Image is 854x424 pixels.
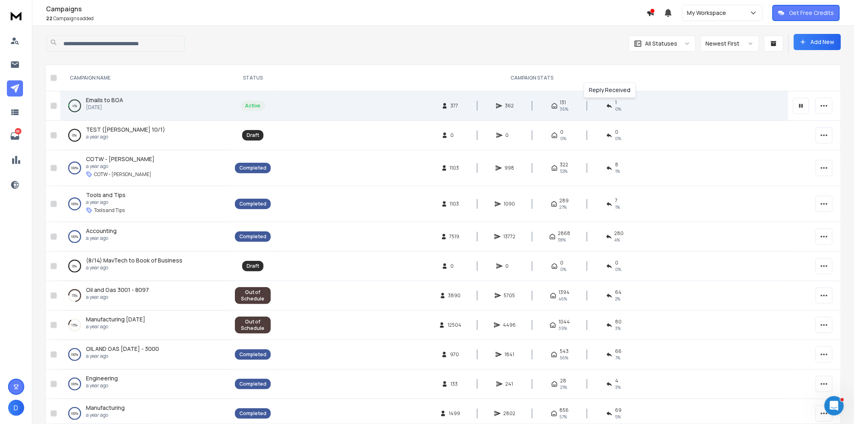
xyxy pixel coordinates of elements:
[615,260,618,266] span: 0
[615,319,622,325] span: 80
[245,103,261,109] div: Active
[560,197,569,204] span: 289
[86,382,118,389] p: a year ago
[73,131,77,139] p: 0 %
[560,168,568,174] span: 32 %
[560,407,569,414] span: 856
[239,319,266,332] div: Out of Schedule
[247,263,259,269] div: Draft
[615,135,621,142] span: 0%
[560,266,566,273] span: 0%
[450,263,458,269] span: 0
[615,168,620,174] span: 1 %
[560,129,563,135] span: 0
[560,260,563,266] span: 0
[46,4,647,14] h1: Campaigns
[72,102,77,110] p: 4 %
[559,289,570,296] span: 1394
[86,345,159,353] a: OIL AND GAS [DATE] - 3000
[86,286,149,294] a: Oil and Gas 3001 - 8097
[86,412,125,418] p: a year ago
[86,374,118,382] span: Engineering
[558,230,571,237] span: 2868
[86,323,145,330] p: a year ago
[86,155,155,163] a: COTW - [PERSON_NAME]
[505,263,513,269] span: 0
[86,404,125,412] a: Manufacturing
[71,351,78,359] p: 100 %
[86,96,123,104] a: Emails to BOA
[60,65,230,91] th: CAMPAIGN NAME
[615,384,621,390] span: 3 %
[794,34,841,50] button: Add New
[615,99,617,106] span: 1
[615,129,618,135] span: 0
[71,409,78,418] p: 100 %
[86,126,165,134] a: TEST ([PERSON_NAME] 10/1)
[86,256,182,264] a: (8/14) MavTech to Book of Business
[615,378,618,384] span: 4
[86,199,126,206] p: a year ago
[239,410,266,417] div: Completed
[560,106,569,112] span: 36 %
[60,311,230,340] td: 15%Manufacturing [DATE]a year ago
[615,355,620,361] span: 7 %
[560,135,566,142] span: 0%
[615,407,622,414] span: 69
[230,65,276,91] th: STATUS
[239,351,266,358] div: Completed
[559,296,567,302] span: 46 %
[559,325,567,332] span: 39 %
[60,281,230,311] td: 73%Oil and Gas 3001 - 8097a year ago
[772,5,840,21] button: Get Free Credits
[615,289,622,296] span: 64
[86,294,149,300] p: a year ago
[615,296,620,302] span: 2 %
[504,165,514,171] span: 998
[789,9,834,17] p: Get Free Credits
[86,191,126,199] a: Tools and Tips
[276,65,788,91] th: CAMPAIGN STATS
[560,99,566,106] span: 131
[450,103,458,109] span: 377
[60,91,230,121] td: 4%Emails to BOA[DATE]
[86,404,125,411] span: Manufacturing
[615,266,621,273] span: 0%
[86,134,165,140] p: a year ago
[503,322,516,328] span: 4496
[86,126,165,133] span: TEST ([PERSON_NAME] 10/1)
[72,321,78,329] p: 15 %
[450,233,460,240] span: 7519
[560,414,567,420] span: 57 %
[448,292,461,299] span: 3890
[86,235,117,241] p: a year ago
[60,186,230,222] td: 100%Tools and Tipsa year agoTools and Tips
[450,165,459,171] span: 1103
[825,396,844,416] iframe: Intercom live chat
[450,351,459,358] span: 970
[46,15,647,22] p: Campaigns added
[504,292,515,299] span: 5705
[60,252,230,281] td: 0%(8/14) MavTech to Book of Businessa year ago
[701,36,759,52] button: Newest First
[615,348,622,355] span: 66
[615,230,624,237] span: 280
[505,381,513,387] span: 241
[71,200,78,208] p: 100 %
[505,103,514,109] span: 362
[239,165,266,171] div: Completed
[505,132,513,139] span: 0
[247,132,259,139] div: Draft
[86,315,145,323] a: Manufacturing [DATE]
[504,351,514,358] span: 1841
[86,345,159,353] span: OIL AND GAS [DATE] - 3000
[60,340,230,369] td: 100%OIL AND GAS [DATE] - 3000a year ago
[86,163,155,170] p: a year ago
[71,380,78,388] p: 100 %
[560,378,566,384] span: 28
